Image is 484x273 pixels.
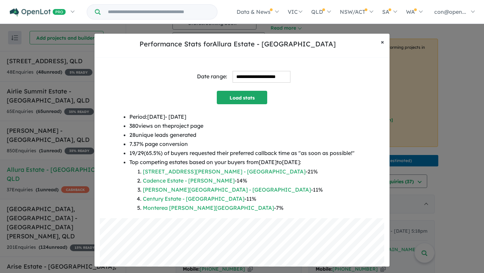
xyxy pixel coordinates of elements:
button: Load stats [217,91,267,104]
h5: Performance Stats for Allura Estate - [GEOGRAPHIC_DATA] [100,39,375,49]
img: Openlot PRO Logo White [10,8,66,16]
a: [PERSON_NAME][GEOGRAPHIC_DATA] - [GEOGRAPHIC_DATA] [143,186,311,193]
a: [STREET_ADDRESS][PERSON_NAME] - [GEOGRAPHIC_DATA] [143,168,306,175]
input: Try estate name, suburb, builder or developer [102,5,216,19]
span: × [381,38,384,46]
div: Date range: [197,72,227,81]
li: - 21 % [143,167,355,176]
li: - 11 % [143,194,355,203]
li: Period: [DATE] - [DATE] [129,112,355,121]
a: Century Estate - [GEOGRAPHIC_DATA] [143,195,244,202]
li: 28 unique leads generated [129,130,355,140]
li: - 7 % [143,203,355,212]
li: - 11 % [143,185,355,194]
li: 380 views on the project page [129,121,355,130]
a: Cadence Estate - [PERSON_NAME] [143,177,235,184]
a: Monterea [PERSON_NAME][GEOGRAPHIC_DATA] [143,204,274,211]
li: Top competing estates based on your buyers from [DATE] to [DATE] : [129,158,355,212]
li: 19 / 29 ( 65.5 %) of buyers requested their preferred callback time as " as soon as possible! " [129,149,355,158]
li: 7.37 % page conversion [129,140,355,149]
li: - 14 % [143,176,355,185]
span: con@open... [434,8,466,15]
